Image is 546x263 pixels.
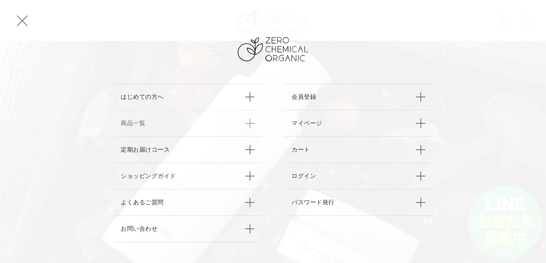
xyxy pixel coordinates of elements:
[284,189,433,216] a: パスワード発行
[284,163,433,189] a: ログイン
[113,215,262,242] a: お問い合わせ
[113,189,262,215] a: よくあるご質問
[113,84,262,110] a: はじめての方へ
[284,84,433,110] a: 会員登録
[284,110,433,136] a: マイページ
[284,136,433,163] a: カート
[113,110,262,136] a: 商品一覧
[113,163,262,189] a: ショッピングガイド
[238,37,308,61] img: ZERO CHEMICAL ORGANIC
[113,136,262,163] a: 定期お届けコース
